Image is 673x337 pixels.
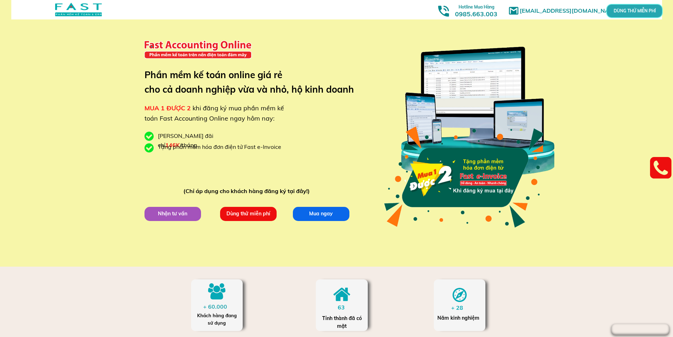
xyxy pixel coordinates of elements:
[195,312,239,327] div: Khách hàng đang sử dụng
[183,187,313,196] div: (Chỉ áp dụng cho khách hàng đăng ký tại đây!)
[447,2,505,18] h3: 0985.663.003
[144,104,284,122] span: khi đăng ký mua phần mềm kế toán Fast Accounting Online ngay hôm nay:
[144,207,201,221] p: Nhận tư vấn
[158,132,250,150] div: [PERSON_NAME] đãi chỉ /tháng
[220,207,276,221] p: Dùng thử miễn phí
[321,314,362,330] div: Tỉnh thành đã có mặt
[451,303,470,313] div: + 28
[158,143,287,152] div: Tặng phần mềm hóa đơn điện tử Fast e-Invoice
[459,4,494,10] span: Hotline Mua Hàng
[203,302,231,312] div: + 60.000
[338,303,352,312] div: 63
[165,141,180,149] span: 146K
[144,68,365,97] h3: Phần mềm kế toán online giá rẻ cho cả doanh nghiệp vừa và nhỏ, hộ kinh doanh
[520,6,624,16] h1: [EMAIL_ADDRESS][DOMAIN_NAME]
[626,9,643,13] p: DÙNG THỬ MIỄN PHÍ
[437,314,482,322] div: Năm kinh nghiệm
[144,104,191,112] span: MUA 1 ĐƯỢC 2
[293,207,349,221] p: Mua ngay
